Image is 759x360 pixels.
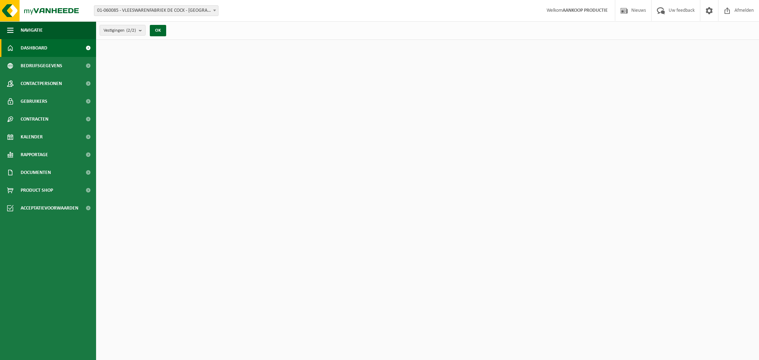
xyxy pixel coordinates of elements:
span: Bedrijfsgegevens [21,57,62,75]
strong: AANKOOP PRODUCTIE [563,8,608,13]
span: Contracten [21,110,48,128]
span: 01-060085 - VLEESWARENFABRIEK DE COCK - SINT-NIKLAAS [94,5,218,16]
button: Vestigingen(2/2) [100,25,146,36]
span: Documenten [21,164,51,181]
span: 01-060085 - VLEESWARENFABRIEK DE COCK - SINT-NIKLAAS [94,6,218,16]
span: Kalender [21,128,43,146]
count: (2/2) [126,28,136,33]
span: Acceptatievoorwaarden [21,199,78,217]
span: Contactpersonen [21,75,62,92]
span: Rapportage [21,146,48,164]
span: Product Shop [21,181,53,199]
button: OK [150,25,166,36]
span: Dashboard [21,39,47,57]
span: Vestigingen [104,25,136,36]
span: Gebruikers [21,92,47,110]
span: Navigatie [21,21,43,39]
